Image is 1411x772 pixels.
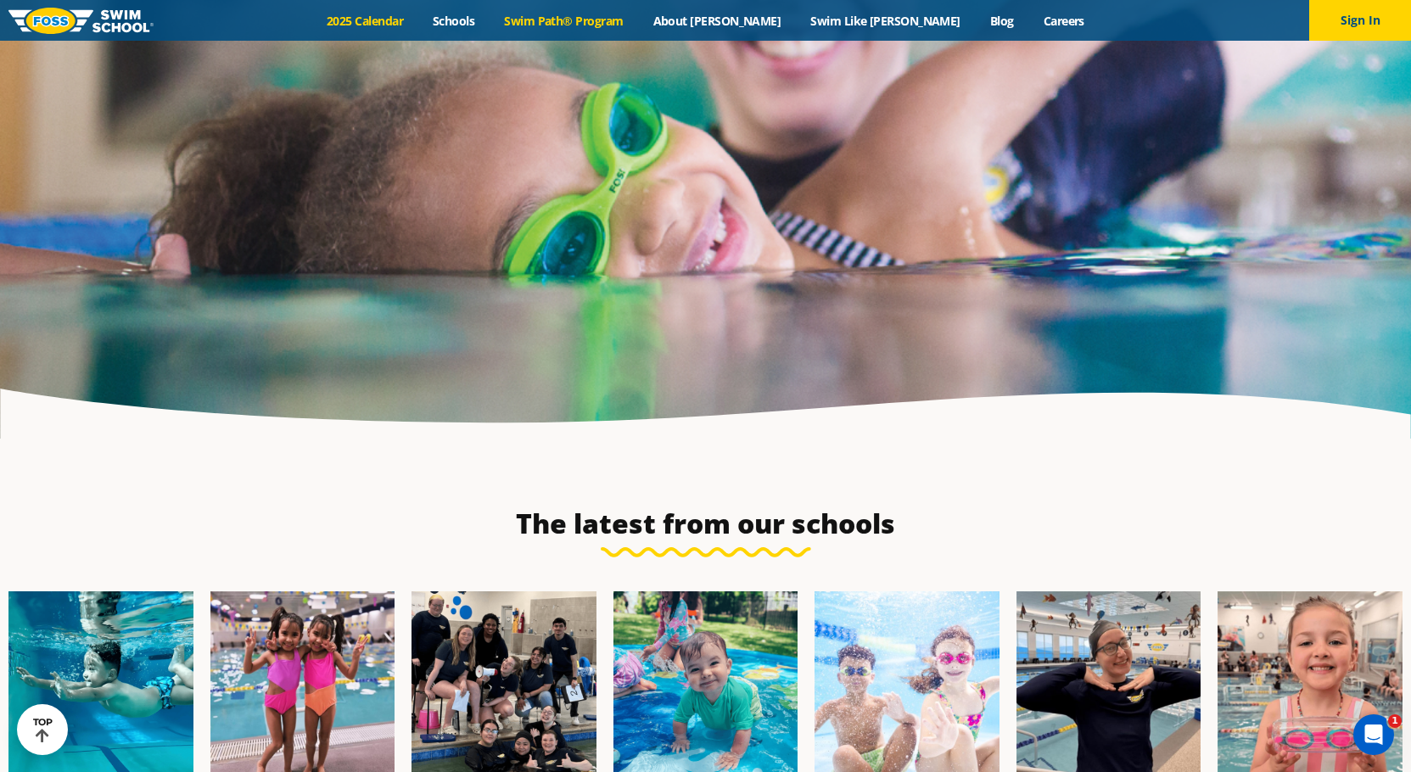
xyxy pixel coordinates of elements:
iframe: Intercom live chat [1353,714,1394,755]
a: About [PERSON_NAME] [638,13,796,29]
a: Careers [1028,13,1099,29]
span: 1 [1388,714,1402,728]
a: Swim Path® Program [490,13,638,29]
a: Schools [418,13,490,29]
a: Blog [975,13,1028,29]
a: Swim Like [PERSON_NAME] [796,13,976,29]
div: TOP [33,717,53,743]
a: 2025 Calendar [312,13,418,29]
img: FOSS Swim School Logo [8,8,154,34]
